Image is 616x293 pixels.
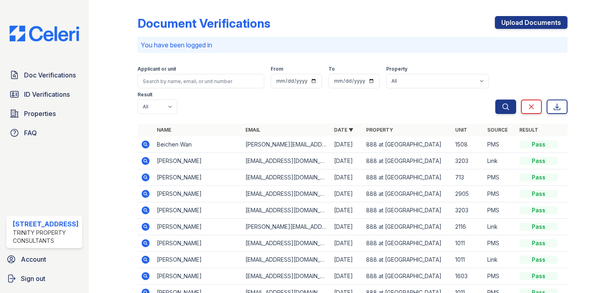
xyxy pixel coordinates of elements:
div: [STREET_ADDRESS] [13,219,79,229]
img: CE_Logo_Blue-a8612792a0a2168367f1c8372b55b34899dd931a85d93a1a3d3e32e68fde9ad4.png [3,26,85,41]
div: Pass [519,223,558,231]
td: [EMAIL_ADDRESS][DOMAIN_NAME] [242,186,331,202]
p: You have been logged in [141,40,564,50]
td: [PERSON_NAME] [154,186,242,202]
td: [EMAIL_ADDRESS][DOMAIN_NAME] [242,169,331,186]
td: Link [484,252,516,268]
a: Sign out [3,271,85,287]
td: 3203 [452,153,484,169]
td: [DATE] [331,268,363,285]
td: 1011 [452,252,484,268]
div: Pass [519,140,558,149]
td: 888 at [GEOGRAPHIC_DATA] [363,169,452,186]
td: [EMAIL_ADDRESS][DOMAIN_NAME] [242,153,331,169]
td: 1508 [452,136,484,153]
span: FAQ [24,128,37,138]
span: Properties [24,109,56,118]
div: Trinity Property Consultants [13,229,79,245]
td: [DATE] [331,169,363,186]
td: [DATE] [331,153,363,169]
td: PMS [484,235,516,252]
td: [PERSON_NAME] [154,235,242,252]
td: Link [484,153,516,169]
td: [DATE] [331,219,363,235]
td: 1603 [452,268,484,285]
a: FAQ [6,125,82,141]
td: 888 at [GEOGRAPHIC_DATA] [363,202,452,219]
td: [EMAIL_ADDRESS][DOMAIN_NAME] [242,268,331,285]
td: 888 at [GEOGRAPHIC_DATA] [363,186,452,202]
div: Document Verifications [138,16,270,31]
td: Link [484,219,516,235]
td: PMS [484,136,516,153]
td: [DATE] [331,202,363,219]
span: ID Verifications [24,90,70,99]
td: [PERSON_NAME][EMAIL_ADDRESS][DOMAIN_NAME] [242,219,331,235]
td: [PERSON_NAME] [154,202,242,219]
td: 2116 [452,219,484,235]
td: 888 at [GEOGRAPHIC_DATA] [363,252,452,268]
td: [PERSON_NAME] [154,219,242,235]
a: Properties [6,106,82,122]
td: [DATE] [331,186,363,202]
a: Account [3,251,85,267]
div: Pass [519,272,558,280]
input: Search by name, email, or unit number [138,74,264,88]
td: [EMAIL_ADDRESS][DOMAIN_NAME] [242,235,331,252]
span: Sign out [21,274,45,283]
label: Result [138,92,152,98]
span: Account [21,254,46,264]
td: PMS [484,202,516,219]
label: To [328,66,335,72]
td: PMS [484,186,516,202]
a: Doc Verifications [6,67,82,83]
div: Pass [519,206,558,214]
td: [PERSON_NAME][EMAIL_ADDRESS][DOMAIN_NAME] [242,136,331,153]
td: [PERSON_NAME] [154,169,242,186]
a: Result [519,127,538,133]
td: Beichen Wan [154,136,242,153]
td: 888 at [GEOGRAPHIC_DATA] [363,136,452,153]
label: From [271,66,283,72]
div: Pass [519,256,558,264]
a: Property [366,127,393,133]
td: 888 at [GEOGRAPHIC_DATA] [363,219,452,235]
div: Pass [519,157,558,165]
div: Pass [519,239,558,247]
a: Unit [455,127,467,133]
div: Pass [519,173,558,181]
div: Pass [519,190,558,198]
label: Property [386,66,407,72]
span: Doc Verifications [24,70,76,80]
td: PMS [484,169,516,186]
td: [PERSON_NAME] [154,268,242,285]
td: [EMAIL_ADDRESS][DOMAIN_NAME] [242,252,331,268]
a: Date ▼ [334,127,353,133]
td: [PERSON_NAME] [154,252,242,268]
td: 888 at [GEOGRAPHIC_DATA] [363,235,452,252]
td: PMS [484,268,516,285]
td: [EMAIL_ADDRESS][DOMAIN_NAME] [242,202,331,219]
td: [DATE] [331,252,363,268]
td: 2905 [452,186,484,202]
a: Email [245,127,260,133]
a: Upload Documents [495,16,567,29]
td: 3203 [452,202,484,219]
td: [PERSON_NAME] [154,153,242,169]
td: [DATE] [331,235,363,252]
td: 888 at [GEOGRAPHIC_DATA] [363,153,452,169]
a: ID Verifications [6,86,82,102]
td: 888 at [GEOGRAPHIC_DATA] [363,268,452,285]
a: Name [157,127,171,133]
a: Source [487,127,508,133]
td: 1011 [452,235,484,252]
td: [DATE] [331,136,363,153]
label: Applicant or unit [138,66,176,72]
td: 713 [452,169,484,186]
